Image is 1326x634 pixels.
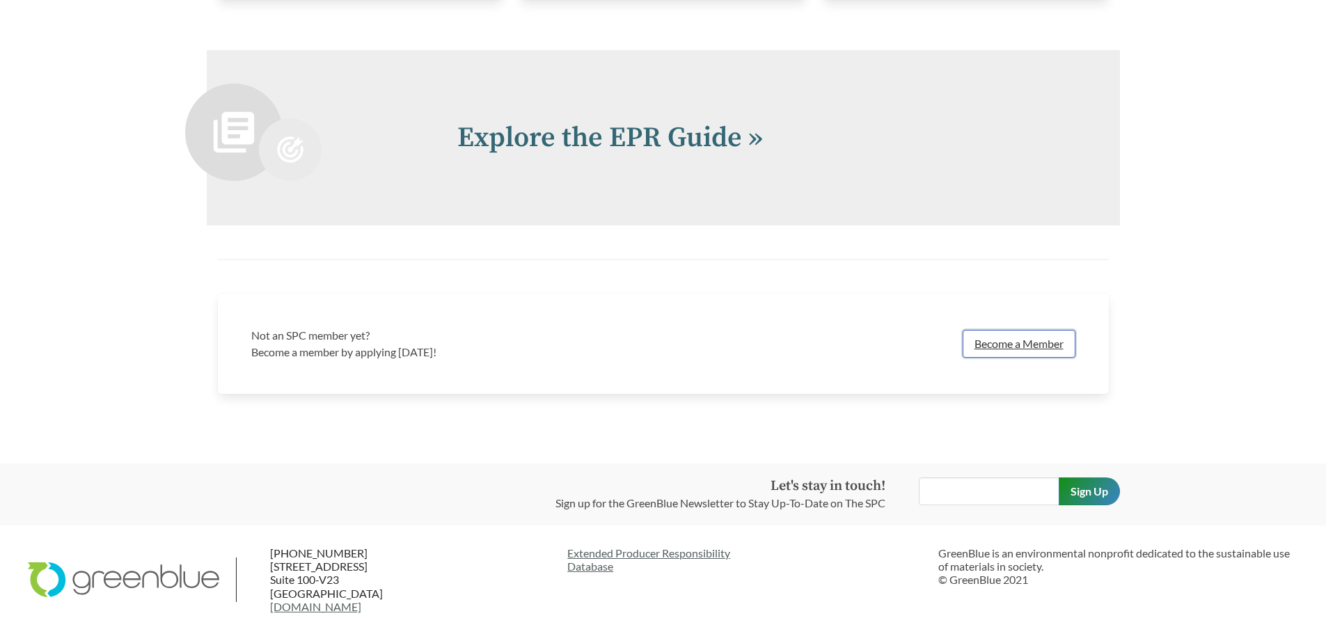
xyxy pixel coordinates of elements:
[938,546,1298,587] p: GreenBlue is an environmental nonprofit dedicated to the sustainable use of materials in society....
[771,477,885,495] strong: Let's stay in touch!
[1059,477,1120,505] input: Sign Up
[567,546,927,573] a: Extended Producer ResponsibilityDatabase
[251,327,655,344] h3: Not an SPC member yet?
[270,600,361,613] a: [DOMAIN_NAME]
[457,120,763,155] a: Explore the EPR Guide »
[555,495,885,512] p: Sign up for the GreenBlue Newsletter to Stay Up-To-Date on The SPC
[270,546,439,613] p: [PHONE_NUMBER] [STREET_ADDRESS] Suite 100-V23 [GEOGRAPHIC_DATA]
[963,330,1075,358] a: Become a Member
[251,344,655,360] p: Become a member by applying [DATE]!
